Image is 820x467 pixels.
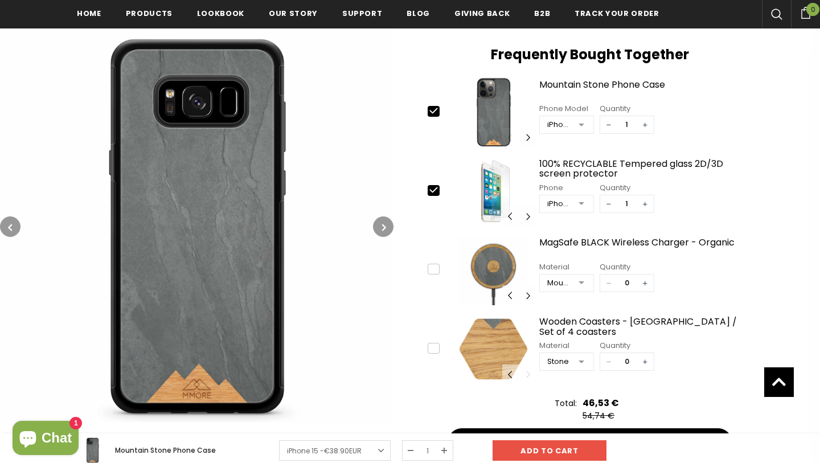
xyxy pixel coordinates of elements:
[428,46,752,63] h2: Frequently Bought Together
[600,116,617,133] span: −
[407,8,430,19] span: Blog
[115,445,216,455] span: Mountain Stone Phone Case
[547,277,571,289] div: Mountain Stone + Tanganica Wood
[637,195,654,212] span: +
[9,421,82,458] inbox-online-store-chat: Shopify online store chat
[600,195,617,212] span: −
[539,182,594,194] div: Phone
[637,116,654,133] span: +
[77,8,101,19] span: Home
[324,446,362,456] span: €38.90EUR
[547,356,571,367] div: Stone
[600,261,654,273] div: Quantity
[637,275,654,292] span: +
[534,8,550,19] span: B2B
[539,80,752,100] a: Mountain Stone Phone Case
[791,5,820,19] a: 0
[197,8,244,19] span: Lookbook
[600,340,654,351] div: Quantity
[269,8,318,19] span: Our Story
[342,8,383,19] span: support
[583,396,619,410] div: 46,53 €
[539,261,594,273] div: Material
[279,440,391,461] a: iPhone 15 -€38.90EUR
[547,119,571,130] div: iPhone 13 Pro Max
[600,103,654,114] div: Quantity
[539,159,752,179] a: 100% RECYCLABLE Tempered glass 2D/3D screen protector
[448,428,732,457] button: Add selected to cart
[547,198,571,210] div: iPhone 6/6S/7/8/SE2/SE3
[493,440,606,461] input: Add to cart
[126,8,173,19] span: Products
[539,237,752,257] a: MagSafe BLACK Wireless Charger - Organic
[450,77,536,148] img: Mountain Stone Phone Case image 0
[539,340,594,351] div: Material
[583,410,622,421] div: 54,74 €
[555,398,577,409] div: Total:
[600,182,654,194] div: Quantity
[450,235,536,305] img: MagSafe BLACK Wireless Charger - Organic image 12
[450,314,536,384] img: Wooden Coasters - Oak / Set of 4 coasters image 17
[539,103,594,114] div: Phone Model
[575,8,659,19] span: Track your order
[450,156,536,227] img: Screen Protector iPhone SE 2
[454,8,510,19] span: Giving back
[637,353,654,370] span: +
[806,3,819,16] span: 0
[539,317,752,337] a: Wooden Coasters - [GEOGRAPHIC_DATA] / Set of 4 coasters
